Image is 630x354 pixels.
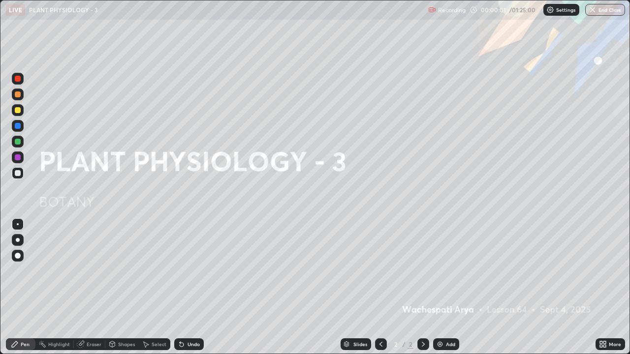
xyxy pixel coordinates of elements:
div: / [403,341,406,347]
p: LIVE [9,6,22,14]
div: Add [446,342,455,347]
div: More [609,342,621,347]
img: class-settings-icons [546,6,554,14]
div: Highlight [48,342,70,347]
p: Settings [556,7,575,12]
button: End Class [585,4,625,16]
div: Shapes [118,342,135,347]
p: Recording [438,6,466,14]
div: Slides [353,342,367,347]
p: PLANT PHYSIOLOGY - 3 [29,6,98,14]
div: Eraser [87,342,101,347]
div: 2 [408,340,413,349]
img: add-slide-button [436,340,444,348]
div: Pen [21,342,30,347]
div: 2 [391,341,401,347]
div: Select [152,342,166,347]
img: recording.375f2c34.svg [428,6,436,14]
div: Undo [188,342,200,347]
img: end-class-cross [589,6,597,14]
